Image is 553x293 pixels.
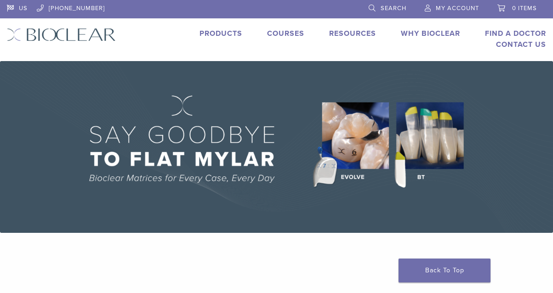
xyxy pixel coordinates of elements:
[485,29,546,38] a: Find A Doctor
[436,5,479,12] span: My Account
[401,29,460,38] a: Why Bioclear
[329,29,376,38] a: Resources
[7,28,116,41] img: Bioclear
[399,259,490,282] a: Back To Top
[496,40,546,49] a: Contact Us
[512,5,537,12] span: 0 items
[381,5,406,12] span: Search
[267,29,304,38] a: Courses
[200,29,242,38] a: Products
